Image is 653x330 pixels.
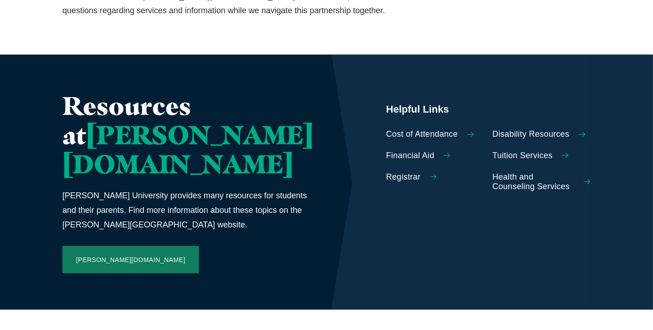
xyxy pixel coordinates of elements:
a: Registrar [386,172,485,182]
a: [PERSON_NAME][DOMAIN_NAME] [62,246,199,273]
span: Registrar [386,172,421,182]
a: Disability Resources [493,129,591,139]
span: Financial Aid [386,151,434,161]
a: Financial Aid [386,151,485,161]
a: Health and Counseling Services [493,172,591,192]
a: Tuition Services [493,151,591,161]
p: [PERSON_NAME] University provides many resources for students and their parents. Find more inform... [62,188,313,232]
span: Health and Counseling Services [493,172,575,192]
h5: Helpful Links [386,103,591,116]
a: Cost of Attendance [386,129,485,139]
h2: Resources at [62,91,313,179]
span: Cost of Attendance [386,129,458,139]
span: [PERSON_NAME][DOMAIN_NAME] [62,119,313,180]
span: Disability Resources [493,129,570,139]
span: Tuition Services [493,151,553,161]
